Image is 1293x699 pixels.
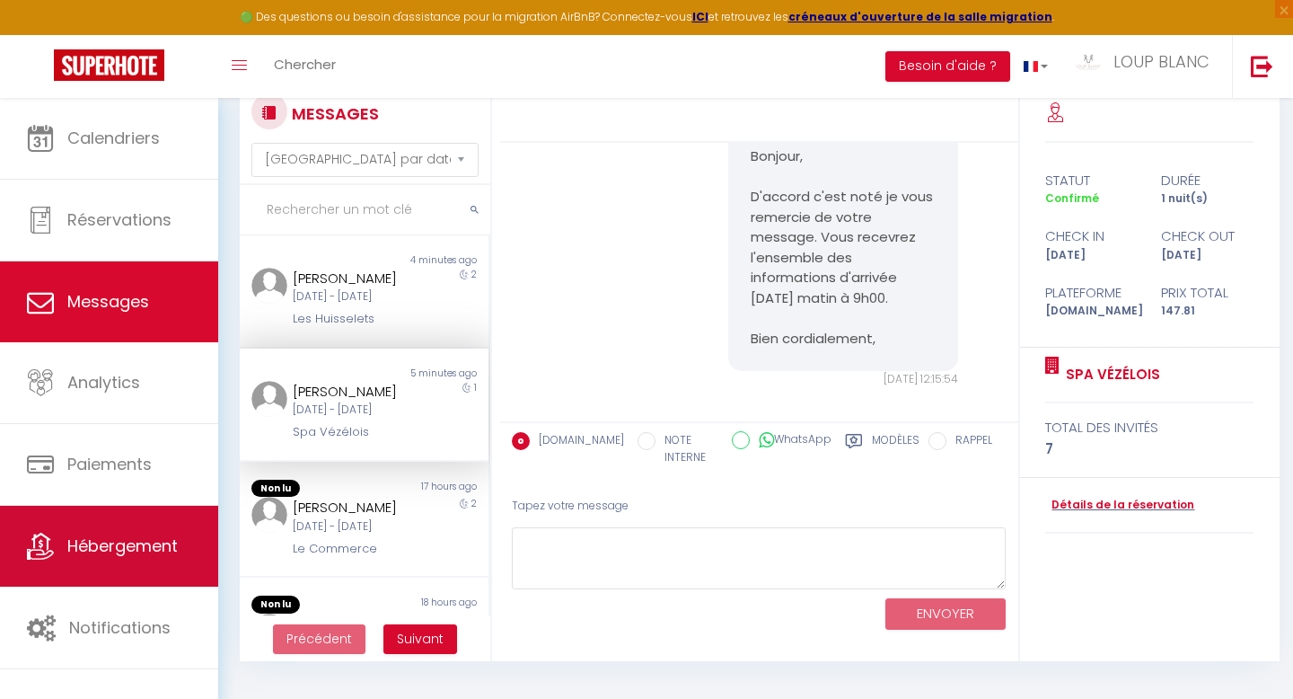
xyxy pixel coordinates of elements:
label: [DOMAIN_NAME] [530,432,624,452]
span: Confirmé [1045,190,1099,206]
a: ICI [692,9,708,24]
img: ... [251,497,287,533]
button: Previous [273,624,365,655]
div: [DATE] - [DATE] [293,518,414,535]
span: 1 [474,381,477,394]
div: [DATE] - [DATE] [293,288,414,305]
div: [PERSON_NAME] [293,381,414,403]
span: 2 [471,497,477,510]
label: NOTE INTERNE [655,432,718,466]
a: Spa Vézélois [1060,364,1160,385]
div: Tapez votre message [512,484,1007,528]
div: 147.81 [1149,303,1265,320]
div: 5 minutes ago [364,367,488,381]
img: ... [1075,53,1102,71]
button: ENVOYER [885,598,1006,630]
a: Détails de la réservation [1045,497,1194,514]
div: check in [1034,226,1149,247]
div: 7 [1045,438,1253,460]
span: Suivant [397,630,444,648]
span: Notifications [69,616,171,639]
pre: Bonjour, D'accord c'est noté je vous remercie de votre message. Vous recevrez l'ensemble des info... [751,146,935,349]
img: Super Booking [54,49,164,81]
div: [PERSON_NAME] [293,268,414,289]
label: Modèles [872,432,919,469]
input: Rechercher un mot clé [240,185,490,235]
div: check out [1149,226,1265,247]
div: 4 minutes ago [364,253,488,268]
span: Précédent [286,630,352,648]
button: Besoin d'aide ? [885,51,1010,82]
a: ... LOUP BLANC [1061,35,1232,98]
span: Analytics [67,371,140,394]
a: Chercher [260,35,349,98]
div: [PERSON_NAME] [293,497,414,518]
span: 2 [471,614,477,627]
div: durée [1149,170,1265,191]
img: logout [1251,55,1273,77]
div: Prix total [1149,282,1265,304]
span: Réservations [67,208,172,231]
button: Next [383,624,457,655]
div: Plateforme [1034,282,1149,304]
div: Les Huisselets [293,310,414,328]
img: ... [251,381,287,417]
span: Messages [67,290,149,313]
span: Paiements [67,453,152,475]
div: total des invités [1045,417,1253,438]
span: Calendriers [67,127,160,149]
div: [DOMAIN_NAME] [1034,303,1149,320]
div: Le Commerce [293,540,414,558]
div: 18 hours ago [364,596,488,614]
button: Ouvrir le widget de chat LiveChat [14,7,68,61]
div: [DATE] [1034,247,1149,264]
div: statut [1034,170,1149,191]
label: WhatsApp [750,431,831,451]
div: [PERSON_NAME] [293,614,414,635]
div: [DATE] [1149,247,1265,264]
label: RAPPEL [946,432,992,452]
div: Spa Vézélois [293,423,414,441]
div: 17 hours ago [364,480,488,498]
span: Non lu [251,480,300,498]
div: 1 nuit(s) [1149,190,1265,208]
span: LOUP BLANC [1113,50,1209,73]
span: Chercher [274,55,336,74]
div: [DATE] - [DATE] [293,402,414,419]
span: 2 [471,268,477,281]
div: [DATE] 12:15:54 [728,371,957,388]
span: Hébergement [67,535,178,557]
h3: MESSAGES [287,93,379,134]
a: créneaux d'ouverture de la salle migration [788,9,1052,24]
img: ... [251,268,287,304]
img: ... [251,614,287,650]
span: Non lu [251,596,300,614]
